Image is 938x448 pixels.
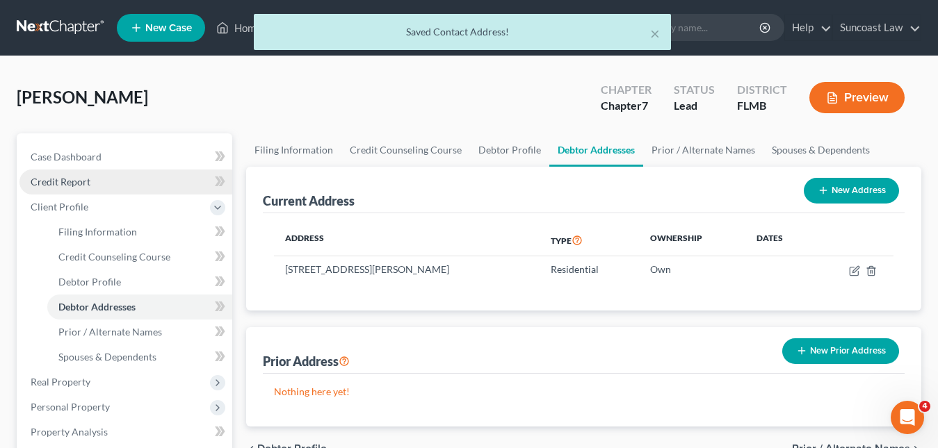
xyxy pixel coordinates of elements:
span: [PERSON_NAME] [17,87,148,107]
a: Debtor Profile [470,133,549,167]
a: Prior / Alternate Names [643,133,763,167]
a: Debtor Addresses [47,294,232,320]
td: [STREET_ADDRESS][PERSON_NAME] [274,256,539,283]
span: Filing Information [58,226,137,238]
span: Real Property [31,376,90,388]
a: Case Dashboard [19,144,232,169]
div: FLMB [737,98,787,114]
p: Nothing here yet! [274,385,893,399]
span: Case Dashboard [31,151,102,163]
a: Prior / Alternate Names [47,320,232,345]
span: Prior / Alternate Names [58,326,162,338]
span: Personal Property [31,401,110,413]
th: Ownership [639,224,745,256]
span: Debtor Addresses [58,301,136,313]
span: 7 [642,99,648,112]
a: Debtor Addresses [549,133,643,167]
div: Chapter [601,82,652,98]
th: Address [274,224,539,256]
div: Prior Address [263,353,350,370]
div: Status [674,82,715,98]
span: Credit Report [31,176,90,188]
div: Saved Contact Address! [265,25,660,39]
a: Credit Report [19,169,232,194]
button: New Address [804,178,899,204]
a: Spouses & Dependents [763,133,878,167]
a: Spouses & Dependents [47,345,232,370]
a: Filing Information [47,219,232,244]
div: District [737,82,787,98]
a: Filing Information [246,133,341,167]
span: 4 [919,401,930,412]
span: Property Analysis [31,426,108,438]
a: Credit Counseling Course [341,133,470,167]
td: Residential [540,256,640,283]
button: Preview [809,82,905,113]
th: Type [540,224,640,256]
div: Current Address [263,192,355,209]
span: Credit Counseling Course [58,251,170,263]
td: Own [639,256,745,283]
div: Lead [674,98,715,114]
button: New Prior Address [782,338,899,364]
a: Debtor Profile [47,269,232,294]
span: Client Profile [31,201,88,213]
iframe: Intercom live chat [891,401,924,434]
span: Spouses & Dependents [58,351,156,363]
a: Credit Counseling Course [47,244,232,269]
th: Dates [745,224,815,256]
button: × [650,25,660,42]
a: Property Analysis [19,420,232,445]
div: Chapter [601,98,652,114]
span: Debtor Profile [58,276,121,288]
